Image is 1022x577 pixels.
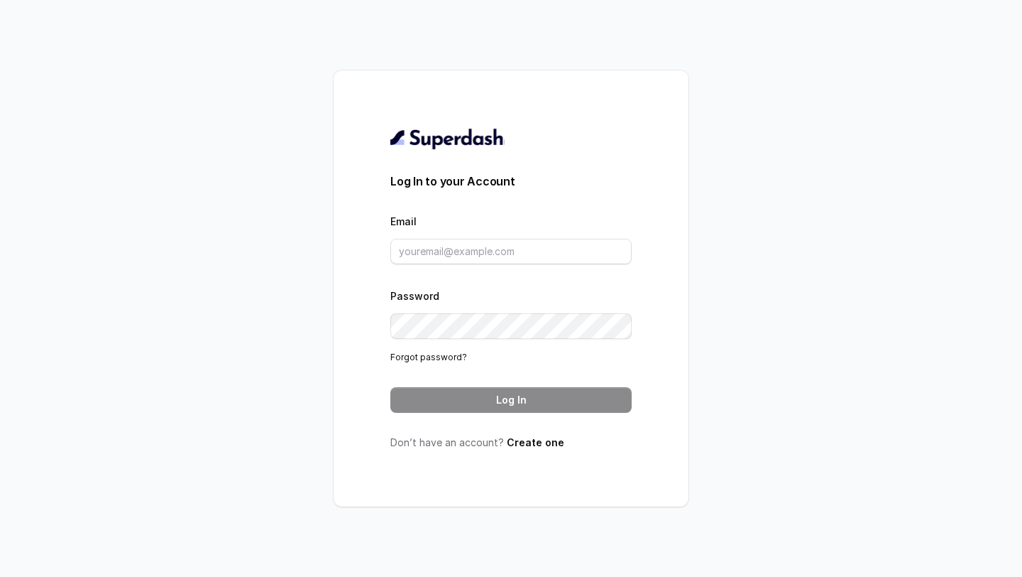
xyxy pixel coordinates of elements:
p: Don’t have an account? [390,436,632,450]
a: Create one [507,436,564,448]
button: Log In [390,387,632,413]
label: Email [390,215,417,227]
input: youremail@example.com [390,239,632,264]
h3: Log In to your Account [390,173,632,190]
label: Password [390,290,439,302]
img: light.svg [390,127,505,150]
a: Forgot password? [390,352,467,362]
